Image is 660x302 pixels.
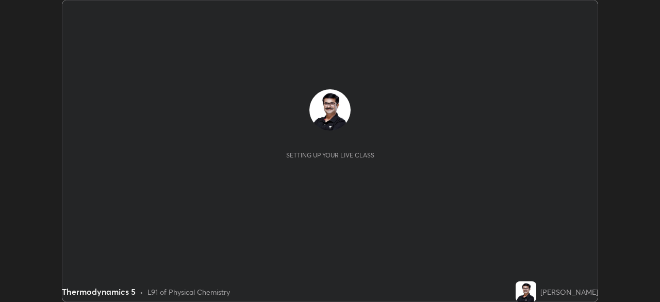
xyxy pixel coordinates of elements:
div: [PERSON_NAME] [540,287,598,297]
img: 72c9a83e1b064c97ab041d8a51bfd15e.jpg [309,89,351,131]
div: Thermodynamics 5 [62,285,136,298]
div: L91 of Physical Chemistry [147,287,230,297]
img: 72c9a83e1b064c97ab041d8a51bfd15e.jpg [516,281,536,302]
div: Setting up your live class [286,151,374,159]
div: • [140,287,143,297]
